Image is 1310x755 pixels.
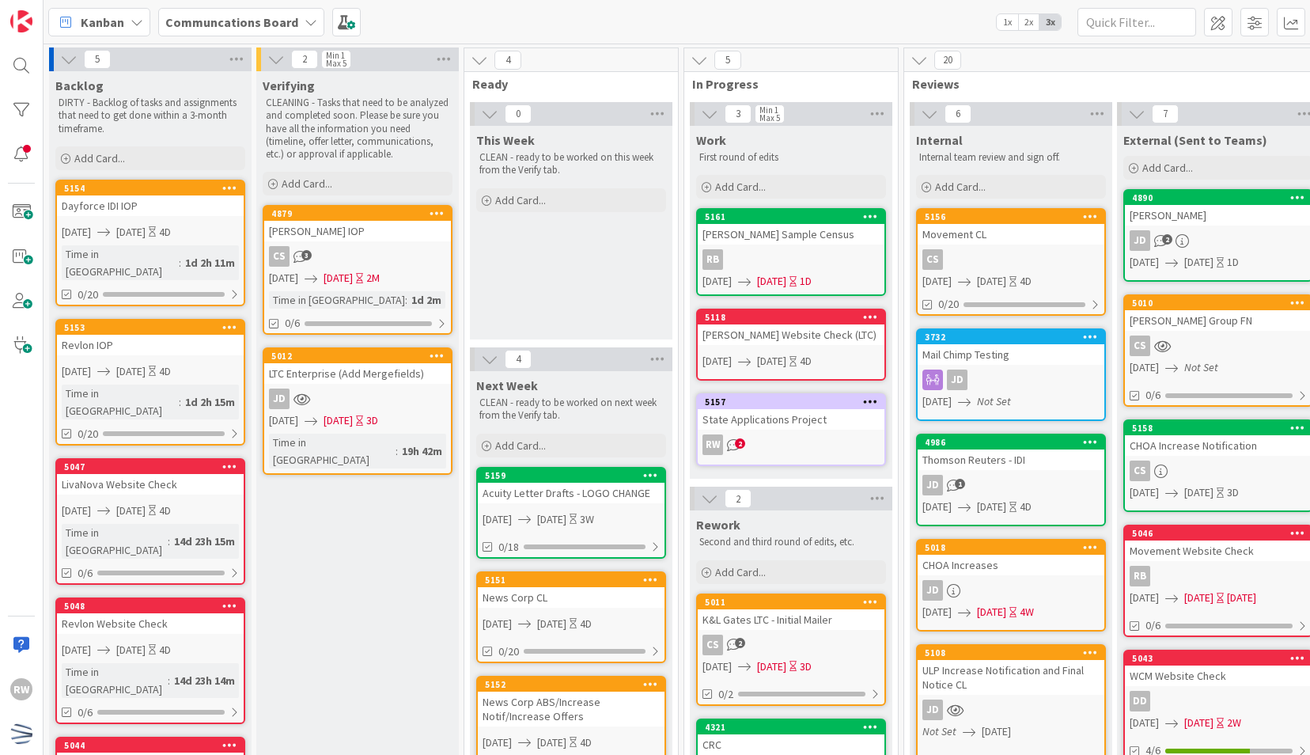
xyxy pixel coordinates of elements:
div: 5048 [57,599,244,613]
div: 3D [800,658,812,675]
div: RB [702,249,723,270]
div: 1d 2h 15m [181,393,239,411]
span: 0/2 [718,686,733,703]
span: 4 [505,350,532,369]
span: [DATE] [537,511,566,528]
div: JD [269,389,290,409]
div: 5011K&L Gates LTC - Initial Mailer [698,595,884,630]
div: JD [918,370,1104,390]
span: [DATE] [62,224,91,241]
p: CLEANING - Tasks that need to be analyzed and completed soon. Please be sure you have all the inf... [266,97,449,161]
div: 5012 [264,349,451,363]
div: [PERSON_NAME] IOP [264,221,451,241]
div: 3D [366,412,378,429]
span: [DATE] [1184,484,1213,501]
span: : [168,533,170,550]
div: 4D [800,353,812,370]
div: 5157State Applications Project [698,395,884,430]
div: K&L Gates LTC - Initial Mailer [698,609,884,630]
span: [DATE] [483,511,512,528]
span: [DATE] [269,412,298,429]
span: 0/20 [498,643,519,660]
span: 2 [725,489,752,508]
span: 1 [955,479,965,489]
div: 4D [159,503,171,519]
div: 5012 [271,351,451,362]
span: 0 [505,104,532,123]
a: 5159Acuity Letter Drafts - LOGO CHANGE[DATE][DATE]3W0/18 [476,467,666,559]
div: 3732Mail Chimp Testing [918,330,1104,365]
i: Not Set [1184,360,1218,374]
span: [DATE] [702,353,732,370]
div: RW [702,434,723,455]
div: Movement CL [918,224,1104,245]
div: Dayforce IDI IOP [57,195,244,216]
div: 4321CRC [698,720,884,755]
div: Time in [GEOGRAPHIC_DATA] [269,291,405,309]
a: 5161[PERSON_NAME] Sample CensusRB[DATE][DATE]1D [696,208,886,296]
div: 5161 [705,211,884,222]
div: 5048Revlon Website Check [57,599,244,634]
div: 5159 [485,470,664,481]
div: 4D [159,363,171,380]
span: 5 [84,50,111,69]
a: 5118[PERSON_NAME] Website Check (LTC)[DATE][DATE]4D [696,309,886,381]
span: Add Card... [495,438,546,453]
p: CLEAN - ready to be worked on this week from the Verify tab. [479,151,663,177]
span: Verifying [263,78,315,93]
div: 5151 [485,575,664,586]
div: RB [1130,566,1150,586]
div: 5151News Corp CL [478,573,664,608]
div: 5047 [57,460,244,474]
div: 5156 [925,211,1104,222]
div: 5108 [925,647,1104,658]
span: 1x [997,14,1018,30]
span: 2 [1162,234,1172,245]
div: 14d 23h 14m [170,672,239,689]
div: 5154 [57,181,244,195]
i: Not Set [922,724,956,738]
div: 4D [1020,273,1032,290]
span: This Week [476,132,535,148]
div: CS [269,246,290,267]
span: 3x [1039,14,1061,30]
span: Ready [472,76,658,92]
div: 4879 [264,207,451,221]
div: RB [698,249,884,270]
span: 2 [291,50,318,69]
a: 3732Mail Chimp TestingJD[DATE]Not Set [916,328,1106,421]
span: Next Week [476,377,538,393]
span: Add Card... [715,180,766,194]
span: 0/6 [1145,387,1160,404]
span: [DATE] [977,273,1006,290]
div: 5011 [698,595,884,609]
span: [DATE] [62,642,91,658]
div: 5047LivaNova Website Check [57,460,244,495]
div: 5151 [478,573,664,587]
div: 4D [580,616,592,632]
span: [DATE] [1184,715,1213,731]
div: ULP Increase Notification and Final Notice CL [918,660,1104,695]
div: Time in [GEOGRAPHIC_DATA] [62,524,168,559]
span: [DATE] [116,363,146,380]
div: Revlon IOP [57,335,244,355]
div: 5152 [485,679,664,690]
div: [PERSON_NAME] Website Check (LTC) [698,324,884,345]
a: 5156Movement CLCS[DATE][DATE]4D0/20 [916,208,1106,316]
span: [DATE] [537,616,566,632]
div: JD [922,700,943,720]
div: 4986 [918,435,1104,450]
div: CS [1130,461,1150,481]
div: 4W [1020,604,1034,620]
span: [DATE] [922,499,952,515]
span: Add Card... [1142,161,1193,175]
div: Time in [GEOGRAPHIC_DATA] [62,385,179,419]
div: Max 5 [759,114,780,122]
span: [DATE] [982,723,1011,740]
div: 3D [1227,484,1239,501]
div: 5156 [918,210,1104,224]
div: 4D [1020,499,1032,515]
div: 5048 [64,601,244,612]
img: avatar [10,723,32,745]
span: [DATE] [116,503,146,519]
